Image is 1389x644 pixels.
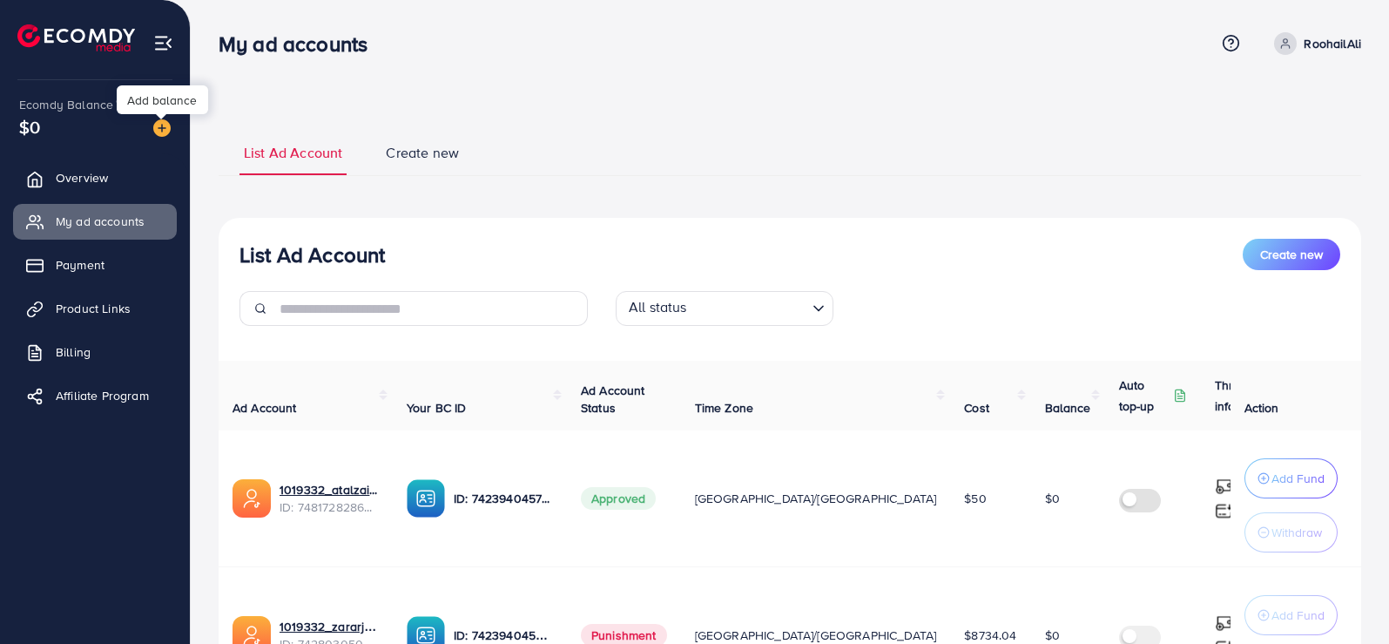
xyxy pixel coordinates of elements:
[153,119,171,137] img: image
[386,143,459,163] span: Create new
[56,169,108,186] span: Overview
[280,618,379,635] a: 1019332_zararjuniad_1729473136897
[1045,490,1060,507] span: $0
[407,399,467,417] span: Your BC ID
[19,114,40,139] span: $0
[1260,246,1323,263] span: Create new
[13,204,177,239] a: My ad accounts
[244,143,342,163] span: List Ad Account
[1215,478,1233,496] img: top-up amount
[56,213,145,230] span: My ad accounts
[625,294,691,322] span: All status
[1215,375,1300,417] p: Threshold information
[1215,502,1233,520] img: top-up amount
[13,378,177,413] a: Affiliate Program
[1244,458,1338,498] button: Add Fund
[17,24,135,51] img: logo
[219,31,381,57] h3: My ad accounts
[233,399,297,417] span: Ad Account
[1045,627,1060,644] span: $0
[280,481,379,498] a: 1019332_atalzaib_1741975634410
[964,399,989,417] span: Cost
[695,399,753,417] span: Time Zone
[1315,566,1376,631] iframe: Chat
[964,627,1016,644] span: $8734.04
[1244,512,1338,552] button: Withdraw
[56,387,149,404] span: Affiliate Program
[581,382,645,417] span: Ad Account Status
[117,85,208,114] div: Add balance
[56,343,91,361] span: Billing
[13,247,177,282] a: Payment
[280,481,379,517] div: <span class='underline'>1019332_atalzaib_1741975634410</span></br>7481728286356439057
[695,627,937,644] span: [GEOGRAPHIC_DATA]/[GEOGRAPHIC_DATA]
[1271,605,1325,626] p: Add Fund
[1215,614,1233,633] img: top-up amount
[692,295,806,322] input: Search for option
[56,300,131,317] span: Product Links
[13,160,177,195] a: Overview
[581,487,656,510] span: Approved
[1045,399,1091,417] span: Balance
[153,33,173,53] img: menu
[1244,595,1338,635] button: Add Fund
[1267,32,1361,55] a: RoohailAli
[454,488,553,509] p: ID: 7423940457937436688
[1271,522,1322,543] p: Withdraw
[1243,239,1340,270] button: Create new
[239,242,385,268] h3: List Ad Account
[280,498,379,516] span: ID: 7481728286356439057
[13,335,177,369] a: Billing
[407,479,445,518] img: ic-ba-acc.ded83a64.svg
[1244,399,1279,417] span: Action
[56,256,105,274] span: Payment
[616,291,833,326] div: Search for option
[964,490,986,507] span: $50
[13,291,177,326] a: Product Links
[19,96,113,113] span: Ecomdy Balance
[1304,33,1361,54] p: RoohailAli
[233,479,271,518] img: ic-ads-acc.e4c84228.svg
[695,490,937,507] span: [GEOGRAPHIC_DATA]/[GEOGRAPHIC_DATA]
[1271,468,1325,489] p: Add Fund
[1119,375,1170,417] p: Auto top-up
